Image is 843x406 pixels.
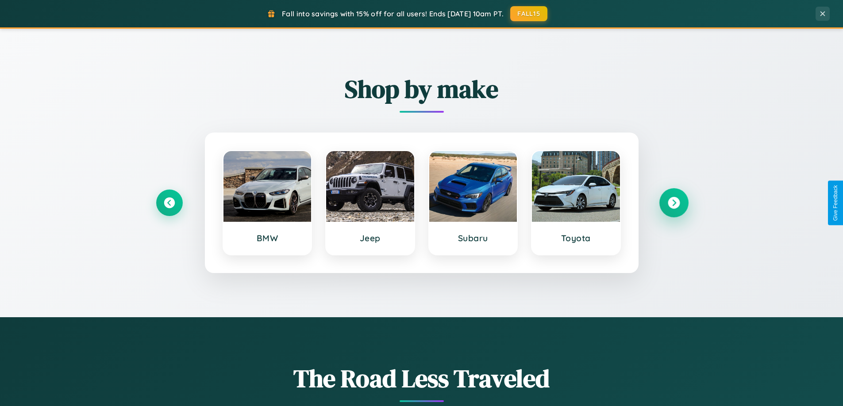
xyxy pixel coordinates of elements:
[282,9,504,18] span: Fall into savings with 15% off for all users! Ends [DATE] 10am PT.
[438,233,508,243] h3: Subaru
[335,233,405,243] h3: Jeep
[832,185,839,221] div: Give Feedback
[156,361,687,395] h1: The Road Less Traveled
[541,233,611,243] h3: Toyota
[156,72,687,106] h2: Shop by make
[510,6,547,21] button: FALL15
[232,233,303,243] h3: BMW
